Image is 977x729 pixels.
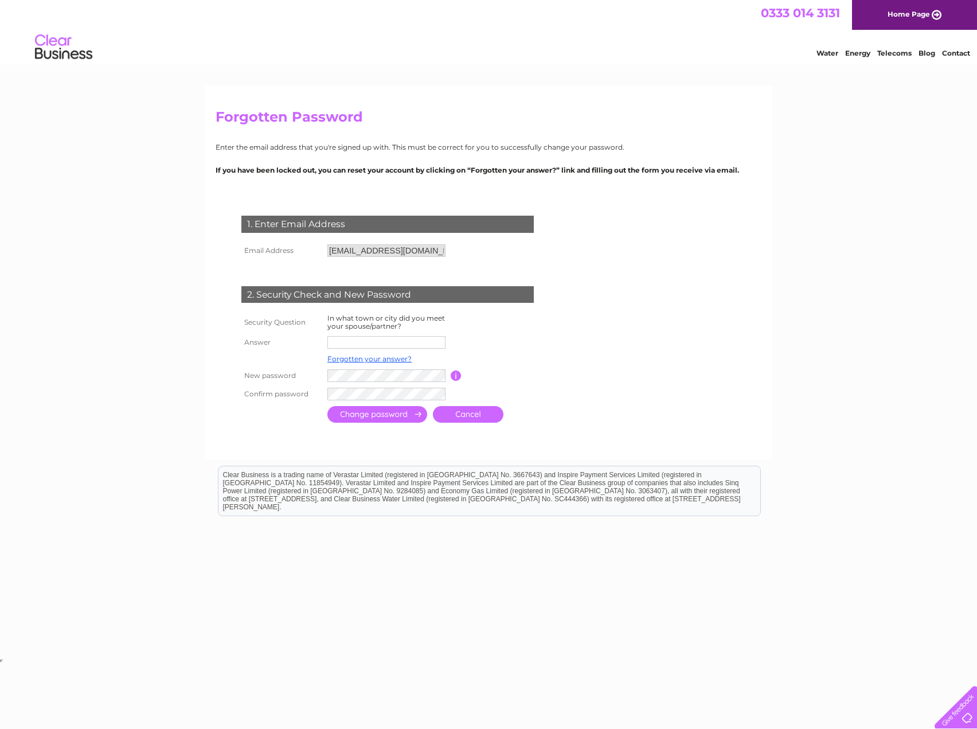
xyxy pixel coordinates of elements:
a: Blog [919,49,935,57]
div: Clear Business is a trading name of Verastar Limited (registered in [GEOGRAPHIC_DATA] No. 3667643... [218,6,760,56]
div: 1. Enter Email Address [241,216,534,233]
a: Cancel [433,406,503,423]
th: Email Address [239,241,325,260]
a: Forgotten your answer? [327,354,412,363]
a: 0333 014 3131 [761,6,840,20]
p: If you have been locked out, you can reset your account by clicking on “Forgotten your answer?” l... [216,165,761,176]
label: In what town or city did you meet your spouse/partner? [327,314,445,330]
a: Energy [845,49,870,57]
th: Security Question [239,311,325,333]
th: Answer [239,333,325,352]
img: logo.png [34,30,93,65]
input: Submit [327,406,427,423]
input: Information [451,371,462,381]
a: Contact [942,49,970,57]
div: 2. Security Check and New Password [241,286,534,303]
h2: Forgotten Password [216,109,761,131]
a: Telecoms [877,49,912,57]
th: Confirm password [239,385,325,403]
th: New password [239,367,325,385]
a: Water [816,49,838,57]
p: Enter the email address that you're signed up with. This must be correct for you to successfully ... [216,142,761,153]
